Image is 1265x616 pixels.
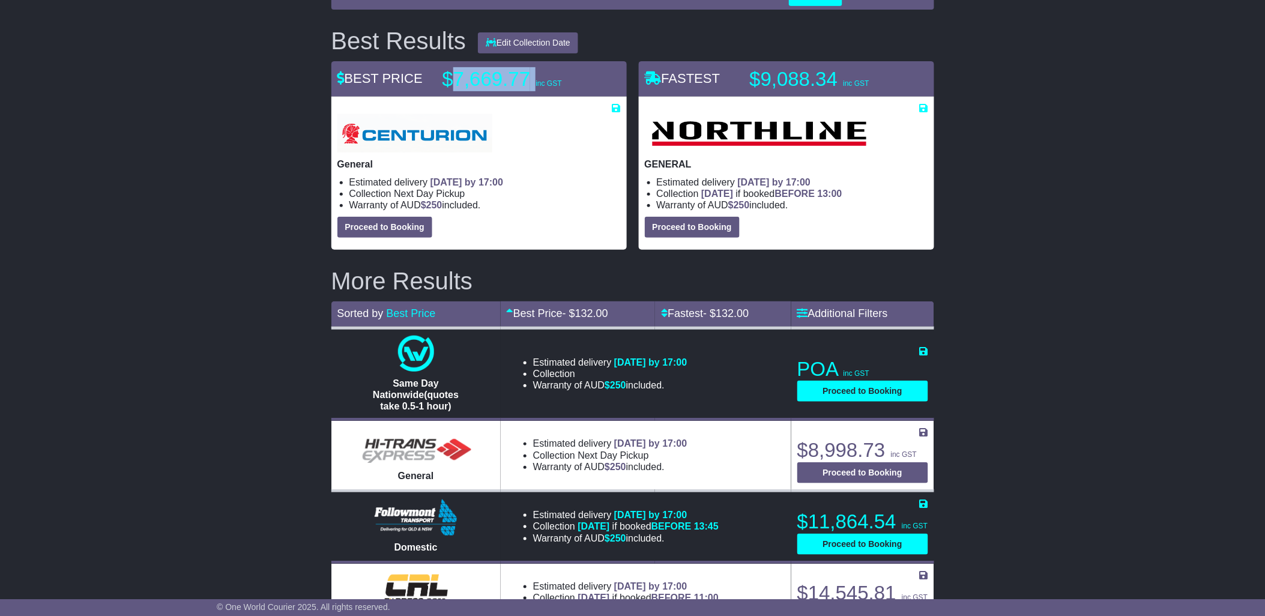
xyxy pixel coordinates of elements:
[394,542,438,552] span: Domestic
[891,450,917,459] span: inc GST
[657,199,928,211] li: Warranty of AUD included.
[797,510,928,534] p: $11,864.54
[375,500,457,536] img: Followmont Transport: Domestic
[337,71,423,86] span: BEST PRICE
[605,533,626,543] span: $
[701,189,733,199] span: [DATE]
[331,268,934,294] h2: More Results
[533,592,719,603] li: Collection
[797,307,888,319] a: Additional Filters
[797,462,928,483] button: Proceed to Booking
[563,307,608,319] span: - $
[728,200,750,210] span: $
[373,378,459,411] span: Same Day Nationwide(quotes take 0.5-1 hour)
[394,189,465,199] span: Next Day Pickup
[645,159,928,170] p: GENERAL
[578,450,649,460] span: Next Day Pickup
[533,368,687,379] li: Collection
[349,177,621,188] li: Estimated delivery
[716,307,749,319] span: 132.00
[337,307,384,319] span: Sorted by
[426,200,442,210] span: 250
[337,159,621,170] p: General
[657,188,928,199] li: Collection
[701,189,842,199] span: if booked
[902,593,928,602] span: inc GST
[844,369,869,378] span: inc GST
[533,533,719,544] li: Warranty of AUD included.
[703,307,749,319] span: - $
[902,522,928,530] span: inc GST
[398,471,434,481] span: General
[738,177,811,187] span: [DATE] by 17:00
[376,571,455,607] img: CRL: General
[775,189,815,199] span: BEFORE
[614,581,687,591] span: [DATE] by 17:00
[614,357,687,367] span: [DATE] by 17:00
[614,510,687,520] span: [DATE] by 17:00
[694,593,719,603] span: 11:00
[337,114,492,152] img: Centurion Transport: General
[478,32,578,53] button: Edit Collection Date
[661,307,749,319] a: Fastest- $132.00
[750,67,900,91] p: $9,088.34
[797,381,928,402] button: Proceed to Booking
[657,177,928,188] li: Estimated delivery
[818,189,842,199] span: 13:00
[349,188,621,199] li: Collection
[610,380,626,390] span: 250
[797,534,928,555] button: Proceed to Booking
[843,79,869,88] span: inc GST
[533,357,687,368] li: Estimated delivery
[533,581,719,592] li: Estimated delivery
[536,79,561,88] span: inc GST
[217,602,390,612] span: © One World Courier 2025. All rights reserved.
[610,533,626,543] span: 250
[578,521,719,531] span: if booked
[797,438,928,462] p: $8,998.73
[349,199,621,211] li: Warranty of AUD included.
[651,593,692,603] span: BEFORE
[605,462,626,472] span: $
[387,307,436,319] a: Best Price
[337,217,432,238] button: Proceed to Booking
[694,521,719,531] span: 13:45
[734,200,750,210] span: 250
[398,336,434,372] img: One World Courier: Same Day Nationwide(quotes take 0.5-1 hour)
[533,509,719,521] li: Estimated delivery
[645,114,874,152] img: Northline Distribution: GENERAL
[533,450,687,461] li: Collection
[507,307,608,319] a: Best Price- $132.00
[645,217,740,238] button: Proceed to Booking
[430,177,504,187] span: [DATE] by 17:00
[614,438,687,448] span: [DATE] by 17:00
[356,429,476,464] img: HiTrans (Machship): General
[442,67,593,91] p: $7,669.77
[578,593,610,603] span: [DATE]
[605,380,626,390] span: $
[533,521,719,532] li: Collection
[797,581,928,605] p: $14,545.81
[533,461,687,473] li: Warranty of AUD included.
[578,521,610,531] span: [DATE]
[610,462,626,472] span: 250
[421,200,442,210] span: $
[797,357,928,381] p: POA
[575,307,608,319] span: 132.00
[651,521,692,531] span: BEFORE
[325,28,472,54] div: Best Results
[645,71,720,86] span: FASTEST
[578,593,719,603] span: if booked
[533,438,687,449] li: Estimated delivery
[533,379,687,391] li: Warranty of AUD included.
